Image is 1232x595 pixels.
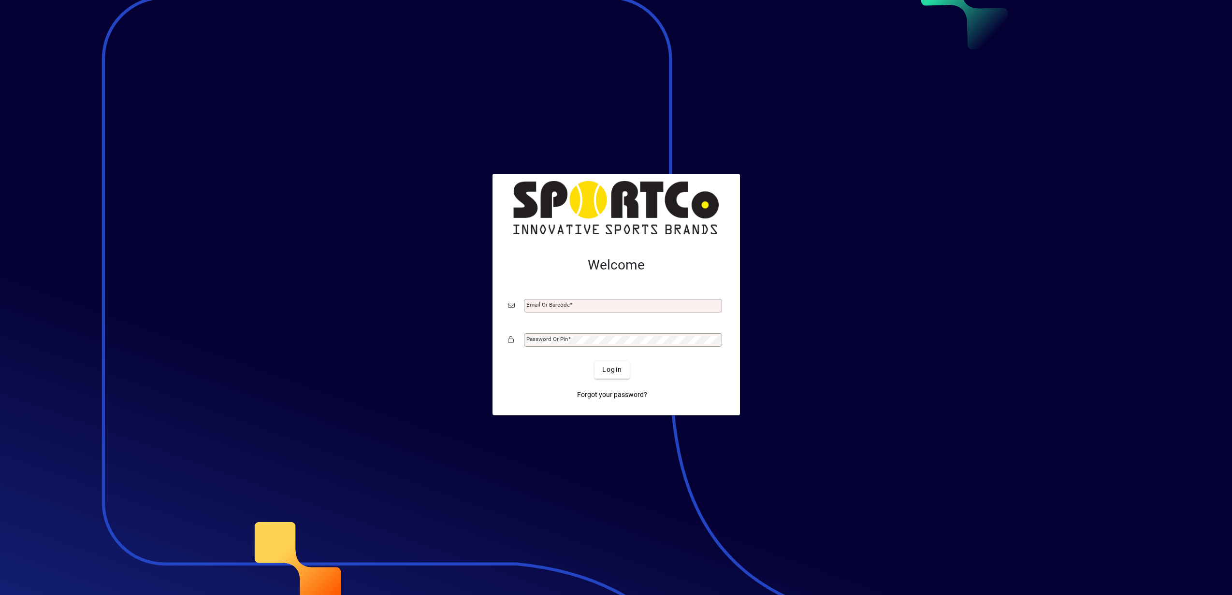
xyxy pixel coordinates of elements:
span: Login [602,365,622,375]
button: Login [594,361,630,379]
h2: Welcome [508,257,725,273]
span: Forgot your password? [577,390,647,400]
mat-label: Email or Barcode [526,301,570,308]
mat-label: Password or Pin [526,336,568,342]
a: Forgot your password? [573,386,651,404]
